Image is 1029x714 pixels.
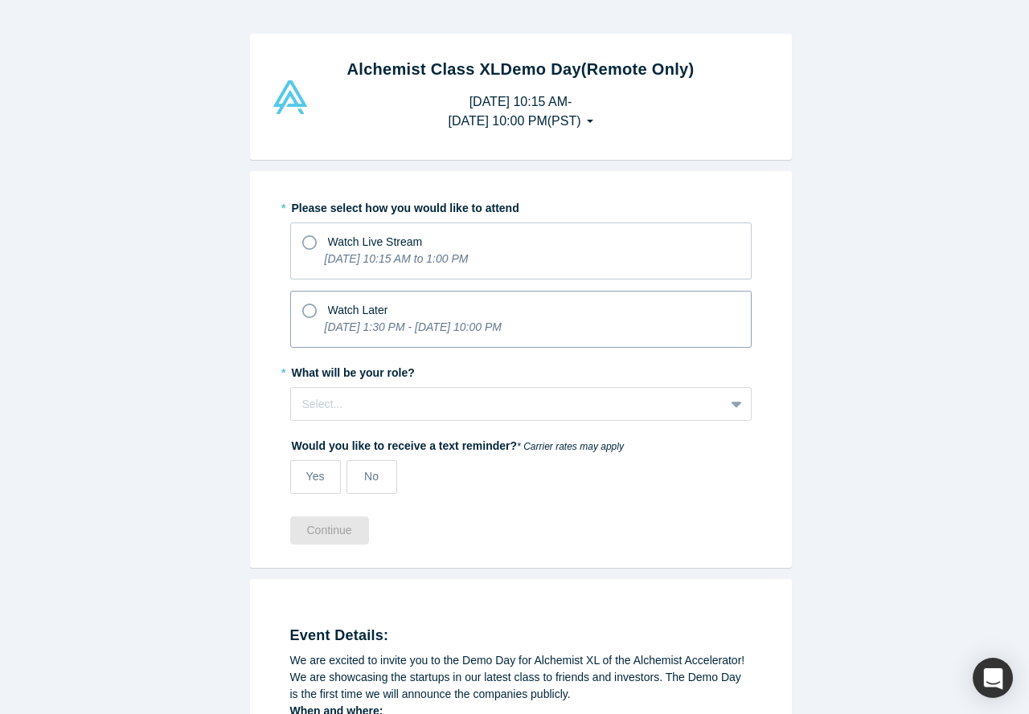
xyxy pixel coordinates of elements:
button: Continue [290,516,369,545]
button: [DATE] 10:15 AM-[DATE] 10:00 PM(PST) [431,87,609,137]
label: Would you like to receive a text reminder? [290,432,752,455]
label: Please select how you would like to attend [290,194,752,217]
strong: Alchemist Class XL Demo Day (Remote Only) [347,60,695,78]
i: [DATE] 10:15 AM to 1:00 PM [325,252,469,265]
span: No [364,470,379,483]
span: Watch Live Stream [328,235,423,248]
span: Watch Later [328,304,388,316]
div: We are excited to invite you to the Demo Day for Alchemist XL of the Alchemist Accelerator! [290,652,752,669]
div: We are showcasing the startups in our latest class to friends and investors. The Demo Day is the ... [290,669,752,703]
span: Yes [306,470,325,483]
i: [DATE] 1:30 PM - [DATE] 10:00 PM [325,320,502,333]
em: * Carrier rates may apply [517,441,624,452]
label: What will be your role? [290,359,752,381]
strong: Event Details: [290,627,389,643]
img: Alchemist Vault Logo [271,80,310,114]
